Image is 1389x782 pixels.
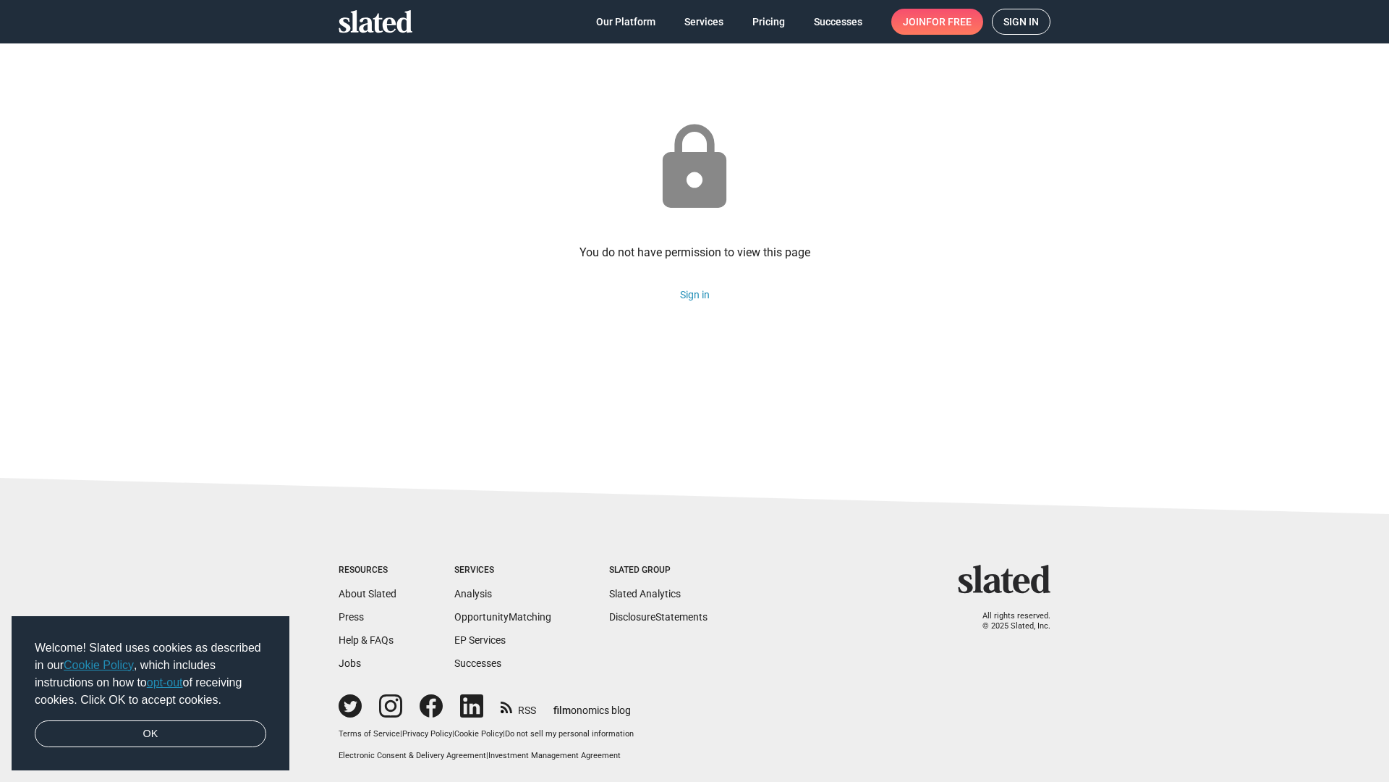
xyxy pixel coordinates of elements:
[684,9,723,35] span: Services
[454,634,506,646] a: EP Services
[673,9,735,35] a: Services
[579,245,810,260] div: You do not have permission to view this page
[339,565,396,576] div: Resources
[553,705,571,716] span: film
[647,120,742,216] mat-icon: lock
[609,611,708,623] a: DisclosureStatements
[501,695,536,718] a: RSS
[741,9,797,35] a: Pricing
[454,657,501,669] a: Successes
[12,616,289,771] div: cookieconsent
[454,611,551,623] a: OpportunityMatching
[609,565,708,576] div: Slated Group
[503,729,505,739] span: |
[64,659,134,671] a: Cookie Policy
[553,692,631,718] a: filmonomics blog
[147,676,183,689] a: opt-out
[802,9,874,35] a: Successes
[926,9,972,35] span: for free
[402,729,452,739] a: Privacy Policy
[35,639,266,709] span: Welcome! Slated uses cookies as described in our , which includes instructions on how to of recei...
[752,9,785,35] span: Pricing
[339,729,400,739] a: Terms of Service
[967,611,1050,632] p: All rights reserved. © 2025 Slated, Inc.
[1003,9,1039,34] span: Sign in
[339,657,361,669] a: Jobs
[891,9,983,35] a: Joinfor free
[339,588,396,600] a: About Slated
[454,729,503,739] a: Cookie Policy
[454,588,492,600] a: Analysis
[505,729,634,740] button: Do not sell my personal information
[609,588,681,600] a: Slated Analytics
[339,634,394,646] a: Help & FAQs
[339,751,486,760] a: Electronic Consent & Delivery Agreement
[992,9,1050,35] a: Sign in
[488,751,621,760] a: Investment Management Agreement
[903,9,972,35] span: Join
[585,9,667,35] a: Our Platform
[339,611,364,623] a: Press
[596,9,655,35] span: Our Platform
[452,729,454,739] span: |
[35,720,266,748] a: dismiss cookie message
[486,751,488,760] span: |
[454,565,551,576] div: Services
[814,9,862,35] span: Successes
[680,289,710,300] a: Sign in
[400,729,402,739] span: |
